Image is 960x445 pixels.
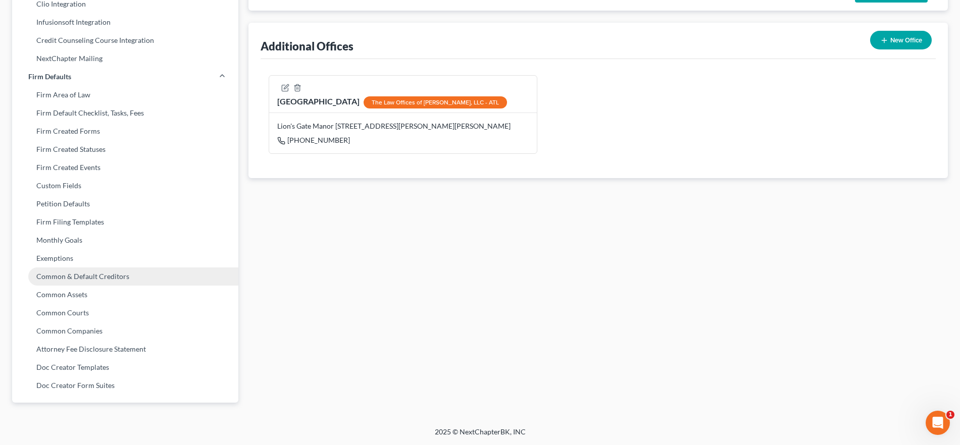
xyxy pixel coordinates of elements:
a: Firm Default Checklist, Tasks, Fees [12,104,238,122]
a: Firm Area of Law [12,86,238,104]
a: Common & Default Creditors [12,267,238,286]
a: Common Courts [12,304,238,322]
button: New Office [870,31,932,49]
span: Firm Defaults [28,72,71,82]
a: Attorney Fee Disclosure Statement [12,340,238,358]
span: [PHONE_NUMBER] [287,136,350,144]
a: Infusionsoft Integration [12,13,238,31]
a: Firm Created Statuses [12,140,238,158]
div: 2025 © NextChapterBK, INC [192,427,768,445]
div: [GEOGRAPHIC_DATA] [277,96,507,108]
a: Common Assets [12,286,238,304]
div: Additional Offices [261,39,353,53]
a: NextChapter Mailing [12,49,238,68]
iframe: Intercom live chat [926,411,950,435]
a: Credit Counseling Course Integration [12,31,238,49]
a: Firm Defaults [12,68,238,86]
a: Doc Creator Templates [12,358,238,376]
span: 1 [946,411,954,419]
a: Firm Created Forms [12,122,238,140]
a: Custom Fields [12,177,238,195]
a: Common Companies [12,322,238,340]
a: Petition Defaults [12,195,238,213]
div: The Law Offices of [PERSON_NAME], LLC - ATL [364,96,507,108]
a: Firm Created Events [12,158,238,177]
a: Firm Filing Templates [12,213,238,231]
a: Doc Creator Form Suites [12,376,238,395]
div: Lion's Gate Manor [STREET_ADDRESS][PERSON_NAME][PERSON_NAME] [277,121,529,131]
a: Monthly Goals [12,231,238,249]
a: Exemptions [12,249,238,267]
